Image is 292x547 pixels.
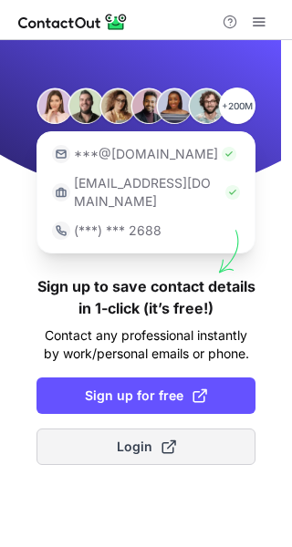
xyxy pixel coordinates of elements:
[219,88,255,124] p: +200M
[74,174,222,211] p: [EMAIL_ADDRESS][DOMAIN_NAME]
[99,88,136,124] img: Person #3
[52,222,70,240] img: https://contactout.com/extension/app/static/media/login-phone-icon.bacfcb865e29de816d437549d7f4cb...
[36,326,255,363] p: Contact any professional instantly by work/personal emails or phone.
[74,145,218,163] p: ***@[DOMAIN_NAME]
[18,11,128,33] img: ContactOut v5.3.10
[222,147,236,161] img: Check Icon
[130,88,167,124] img: Person #4
[52,145,70,163] img: https://contactout.com/extension/app/static/media/login-email-icon.f64bce713bb5cd1896fef81aa7b14a...
[36,428,255,465] button: Login
[117,438,176,456] span: Login
[36,275,255,319] h1: Sign up to save contact details in 1-click (it’s free!)
[188,88,224,124] img: Person #6
[85,387,207,405] span: Sign up for free
[36,377,255,414] button: Sign up for free
[52,183,70,201] img: https://contactout.com/extension/app/static/media/login-work-icon.638a5007170bc45168077fde17b29a1...
[225,185,240,200] img: Check Icon
[68,88,104,124] img: Person #2
[36,88,73,124] img: Person #1
[156,88,193,124] img: Person #5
